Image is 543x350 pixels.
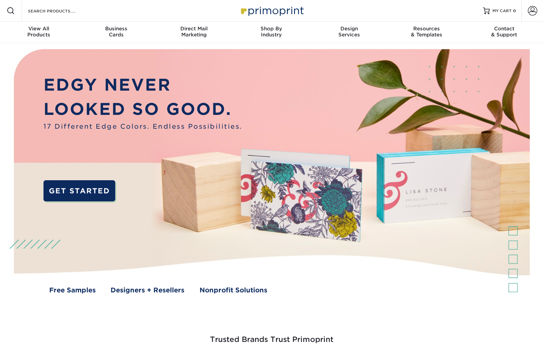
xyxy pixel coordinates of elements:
[43,122,242,131] span: 17 Different Edge Colors. Endless Possibilities.
[238,3,305,18] img: Primoprint
[233,22,310,43] a: Shop ByIndustry
[465,26,543,38] div: & Support
[233,26,310,38] div: Industry
[233,26,310,32] span: Shop By
[43,180,115,202] a: GET STARTED
[78,22,155,43] a: BusinessCards
[155,22,233,43] a: Direct MailMarketing
[388,22,465,43] a: Resources& Templates
[310,26,388,38] div: Services
[492,8,512,14] span: MY CART
[49,285,96,295] a: Free Samples
[111,285,184,295] a: Designers + Resellers
[78,26,155,38] div: Cards
[27,7,93,15] input: SEARCH PRODUCTS.....
[310,26,388,32] span: Design
[513,8,516,13] span: 0
[465,22,543,43] a: Contact& Support
[465,26,543,32] span: Contact
[155,26,233,32] span: Direct Mail
[388,26,465,32] span: Resources
[78,26,155,32] span: Business
[43,73,242,97] p: EDGY NEVER
[388,26,465,38] div: & Templates
[43,97,242,121] p: LOOKED SO GOOD.
[155,26,233,38] div: Marketing
[200,285,267,295] a: Nonprofit Solutions
[310,22,388,43] a: DesignServices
